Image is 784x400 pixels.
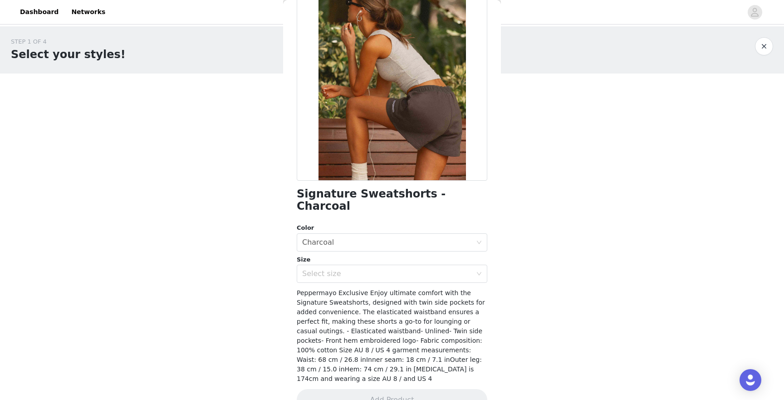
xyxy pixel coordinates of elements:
[302,234,334,251] div: Charcoal
[15,2,64,22] a: Dashboard
[297,255,487,264] div: Size
[11,46,126,63] h1: Select your styles!
[302,269,472,278] div: Select size
[11,37,126,46] div: STEP 1 OF 4
[750,5,759,20] div: avatar
[740,369,761,391] div: Open Intercom Messenger
[297,289,485,382] span: Peppermayo Exclusive Enjoy ultimate comfort with the Signature Sweatshorts, designed with twin si...
[297,223,487,232] div: Color
[297,188,487,212] h1: Signature Sweatshorts - Charcoal
[476,271,482,277] i: icon: down
[66,2,111,22] a: Networks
